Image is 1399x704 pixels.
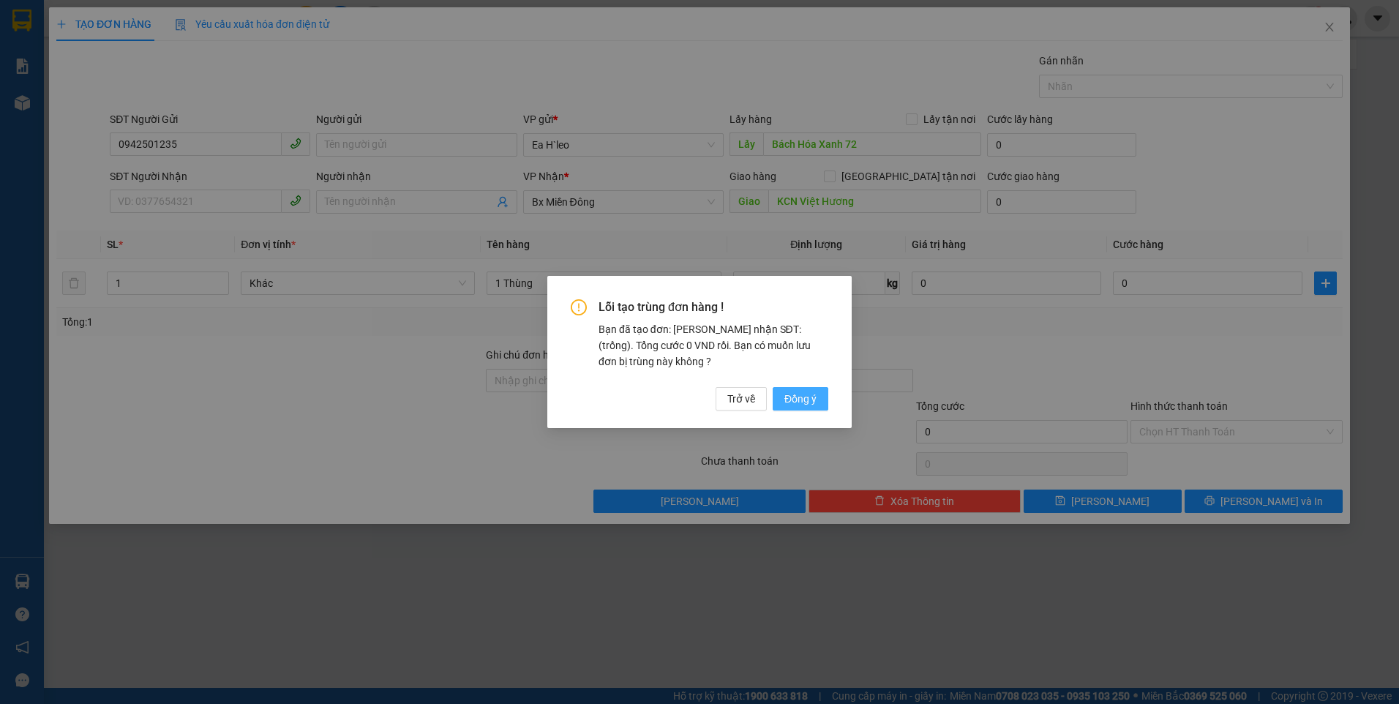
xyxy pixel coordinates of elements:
span: Trở về [727,391,755,407]
span: Lỗi tạo trùng đơn hàng ! [599,299,828,315]
span: exclamation-circle [571,299,587,315]
button: Trở về [716,387,767,411]
div: Bạn đã tạo đơn: [PERSON_NAME] nhận SĐT: (trống). Tổng cước 0 VND rồi. Bạn có muốn lưu đơn bị trùn... [599,321,828,370]
button: Đồng ý [773,387,828,411]
span: Đồng ý [784,391,817,407]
